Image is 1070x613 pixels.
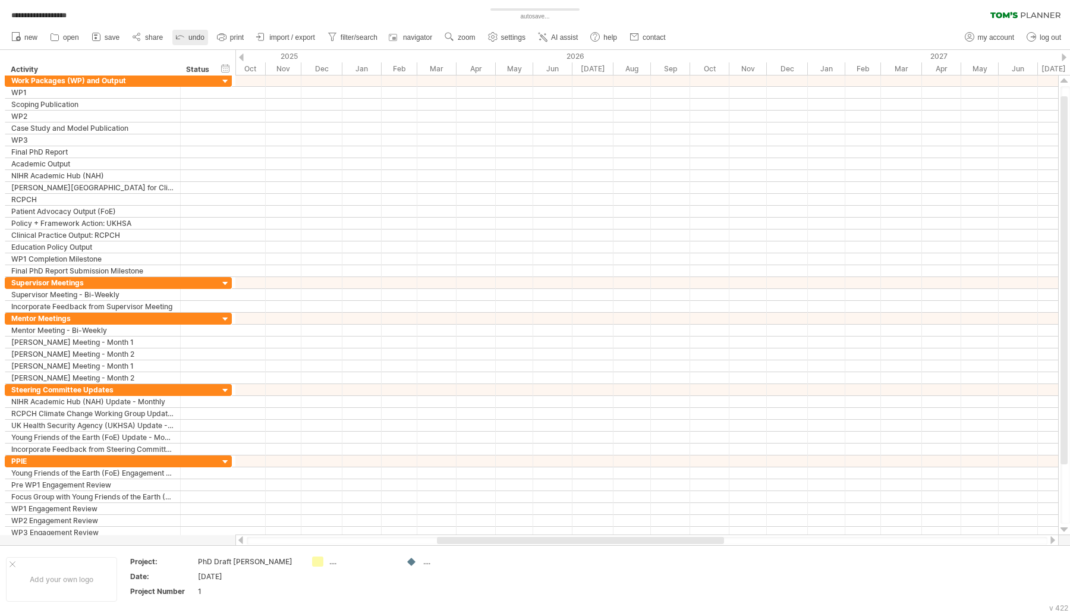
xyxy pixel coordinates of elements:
[417,62,457,75] div: March 2026
[11,218,174,229] div: Policy + Framework Action: UKHSA
[8,30,41,45] a: new
[24,33,37,42] span: new
[11,265,174,276] div: Final PhD Report Submission Milestone
[458,33,475,42] span: zoom
[11,111,174,122] div: WP2
[342,50,808,62] div: 2026
[11,277,174,288] div: Supervisor Meetings
[341,33,377,42] span: filter/search
[535,30,581,45] a: AI assist
[627,30,669,45] a: contact
[962,30,1018,45] a: my account
[11,467,174,479] div: Young Friends of the Earth (FoE) Engagement - Month 1
[11,206,174,217] div: Patient Advocacy Output (FoE)
[11,325,174,336] div: Mentor Meeting - Bi-Weekly
[382,62,417,75] div: February 2026
[442,30,479,45] a: zoom
[11,444,174,455] div: Incorporate Feedback from Steering Committee Update
[11,182,174,193] div: [PERSON_NAME][GEOGRAPHIC_DATA] for Climate Change
[129,30,166,45] a: share
[11,396,174,407] div: NIHR Academic Hub (NAH) Update - Monthly
[198,557,298,567] div: PhD Draft [PERSON_NAME]
[11,99,174,110] div: Scoping Publication
[11,527,174,538] div: WP3 Engagement Review
[130,571,196,581] div: Date:
[266,62,301,75] div: November 2025
[11,384,174,395] div: Steering Committee Updates
[651,62,690,75] div: September 2026
[978,33,1014,42] span: my account
[89,30,123,45] a: save
[11,230,174,241] div: Clinical Practice Output: RCPCH
[230,33,244,42] span: print
[11,455,174,467] div: PPIE
[6,557,117,602] div: Add your own logo
[587,30,621,45] a: help
[253,30,319,45] a: import / export
[11,360,174,372] div: [PERSON_NAME] Meeting - Month 1
[603,33,617,42] span: help
[961,62,999,75] div: May 2027
[301,62,342,75] div: December 2025
[11,289,174,300] div: Supervisor Meeting - Bi-Weekly
[845,62,881,75] div: February 2027
[11,87,174,98] div: WP1
[922,62,961,75] div: April 2027
[11,348,174,360] div: [PERSON_NAME] Meeting - Month 2
[485,30,529,45] a: settings
[11,515,174,526] div: WP2 Engagement Review
[572,62,613,75] div: July 2026
[11,253,174,265] div: WP1 Completion Milestone
[501,33,525,42] span: settings
[11,75,174,86] div: Work Packages (WP) and Output
[11,241,174,253] div: Education Policy Output
[1024,30,1065,45] a: log out
[881,62,922,75] div: March 2027
[329,557,394,567] div: ....
[188,33,204,42] span: undo
[11,372,174,383] div: [PERSON_NAME] Meeting - Month 2
[214,30,247,45] a: print
[198,571,298,581] div: [DATE]
[496,62,533,75] div: May 2026
[11,420,174,431] div: UK Health Security Agency (UKHSA) Update - Monthly
[145,33,163,42] span: share
[198,586,298,596] div: 1
[63,33,79,42] span: open
[130,557,196,567] div: Project:
[11,194,174,205] div: RCPCH
[47,30,83,45] a: open
[130,586,196,596] div: Project Number
[643,33,666,42] span: contact
[1040,33,1061,42] span: log out
[403,33,432,42] span: navigator
[11,432,174,443] div: Young Friends of the Earth (FoE) Update - Monthly
[387,30,436,45] a: navigator
[457,62,496,75] div: April 2026
[11,134,174,146] div: WP3
[613,62,651,75] div: August 2026
[11,146,174,158] div: Final PhD Report
[342,62,382,75] div: January 2026
[423,557,488,567] div: ....
[11,491,174,502] div: Focus Group with Young Friends of the Earth (FoE)
[225,62,266,75] div: October 2025
[11,479,174,491] div: Pre WP1 Engagement Review
[11,122,174,134] div: Case Study and Model Publication
[551,33,578,42] span: AI assist
[11,301,174,312] div: Incorporate Feedback from Supervisor Meeting
[269,33,315,42] span: import / export
[1049,603,1068,612] div: v 422
[186,64,212,76] div: Status
[533,62,572,75] div: June 2026
[767,62,808,75] div: December 2026
[11,408,174,419] div: RCPCH Climate Change Working Group Update - Monthly
[690,62,729,75] div: October 2026
[105,33,119,42] span: save
[999,62,1038,75] div: June 2027
[11,158,174,169] div: Academic Output
[11,503,174,514] div: WP1 Engagement Review
[729,62,767,75] div: November 2026
[325,30,381,45] a: filter/search
[470,12,600,21] div: autosave...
